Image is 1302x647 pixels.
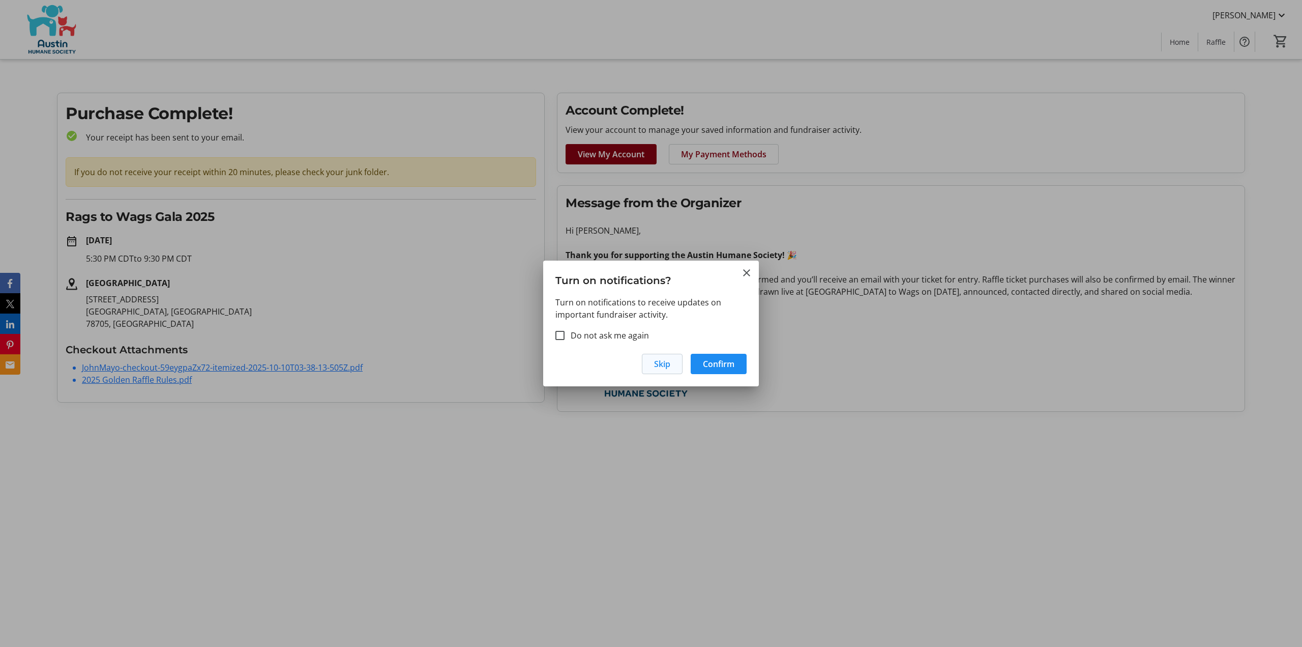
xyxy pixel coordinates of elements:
[691,354,747,374] button: Confirm
[741,267,753,279] button: Close
[654,358,670,370] span: Skip
[642,354,683,374] button: Skip
[703,358,734,370] span: Confirm
[565,329,649,342] label: Do not ask me again
[555,296,747,321] p: Turn on notifications to receive updates on important fundraiser activity.
[543,261,759,296] h3: Turn on notifications?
